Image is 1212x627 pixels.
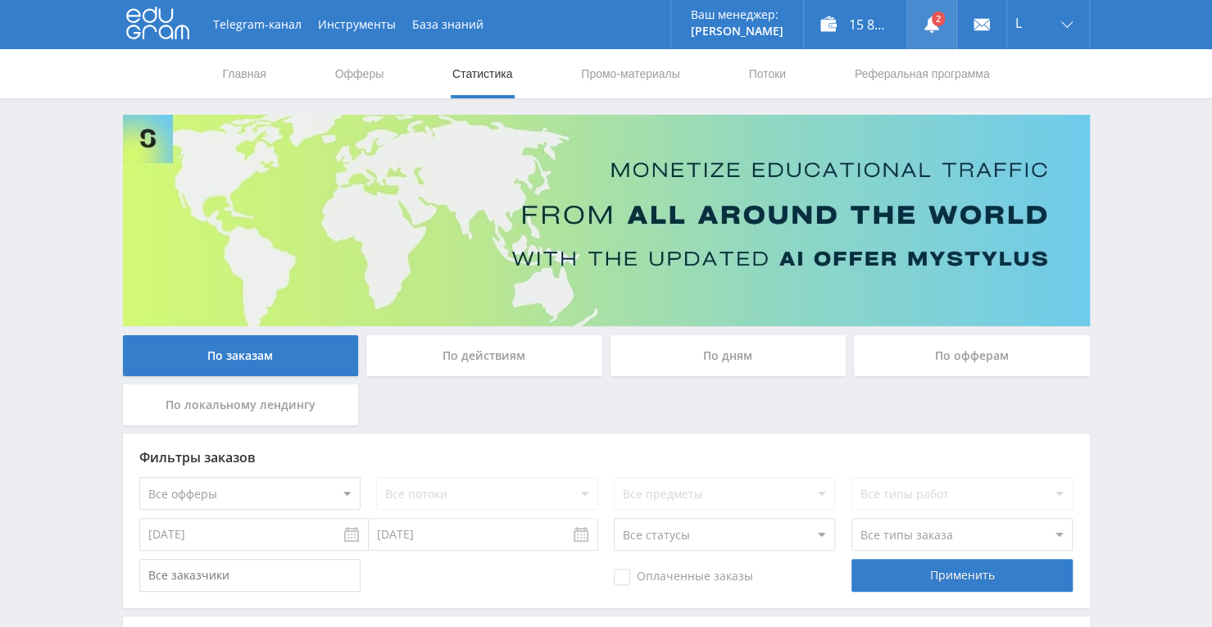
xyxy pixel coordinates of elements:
div: По локальному лендингу [123,384,359,425]
input: Все заказчики [139,559,361,592]
a: Офферы [334,49,386,98]
div: По дням [611,335,847,376]
div: По действиям [366,335,602,376]
a: Промо-материалы [579,49,681,98]
p: [PERSON_NAME] [691,25,783,38]
div: По заказам [123,335,359,376]
a: Статистика [451,49,515,98]
span: L [1015,16,1022,30]
a: Реферальная программа [853,49,992,98]
div: Применить [851,559,1073,592]
span: Оплаченные заказы [614,569,753,585]
p: Ваш менеджер: [691,8,783,21]
div: Фильтры заказов [139,450,1074,465]
img: Banner [123,115,1090,326]
a: Потоки [747,49,788,98]
a: Главная [221,49,268,98]
div: По офферам [854,335,1090,376]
